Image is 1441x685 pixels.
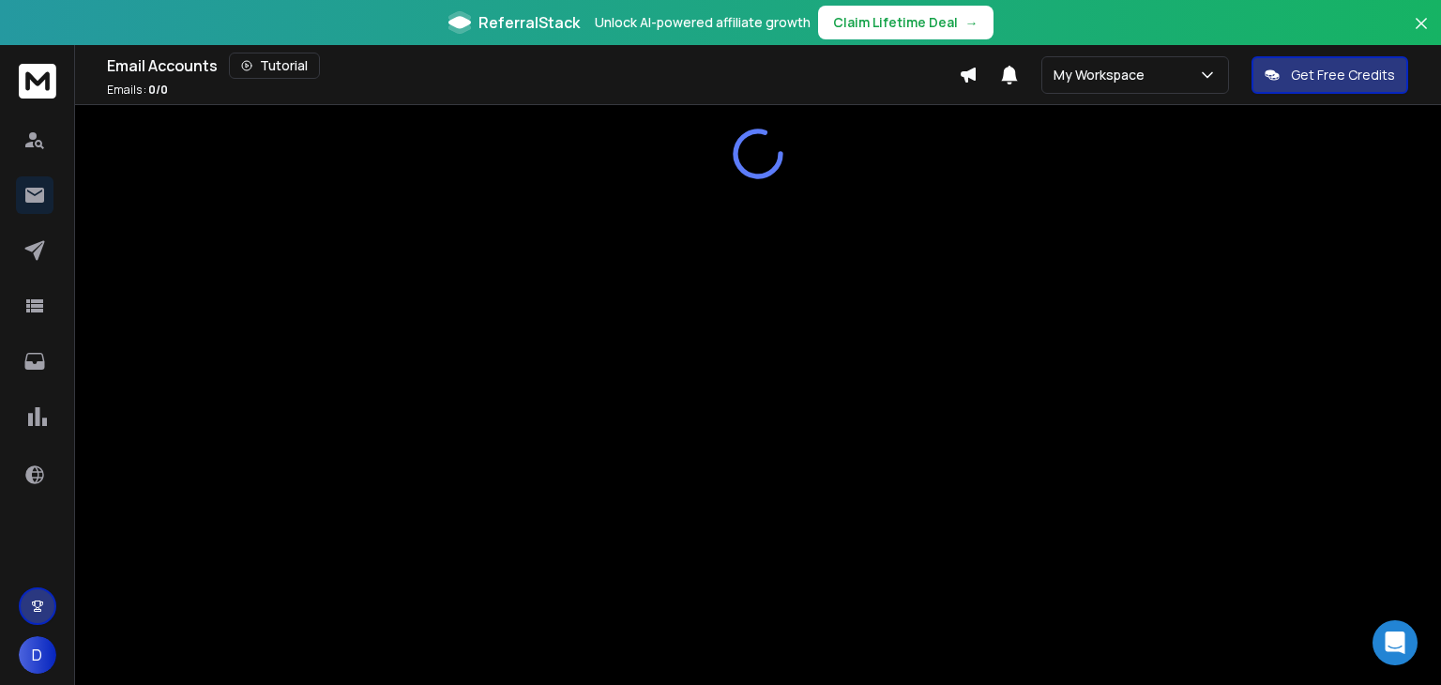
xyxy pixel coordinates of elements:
button: Get Free Credits [1251,56,1408,94]
p: Unlock AI-powered affiliate growth [595,13,811,32]
button: Claim Lifetime Deal→ [818,6,994,39]
span: ReferralStack [478,11,580,34]
button: D [19,636,56,674]
p: My Workspace [1054,66,1152,84]
span: 0 / 0 [148,82,168,98]
button: Tutorial [229,53,320,79]
div: Email Accounts [107,53,959,79]
div: Open Intercom Messenger [1373,620,1418,665]
button: Close banner [1409,11,1433,56]
p: Get Free Credits [1291,66,1395,84]
span: → [965,13,978,32]
p: Emails : [107,83,168,98]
